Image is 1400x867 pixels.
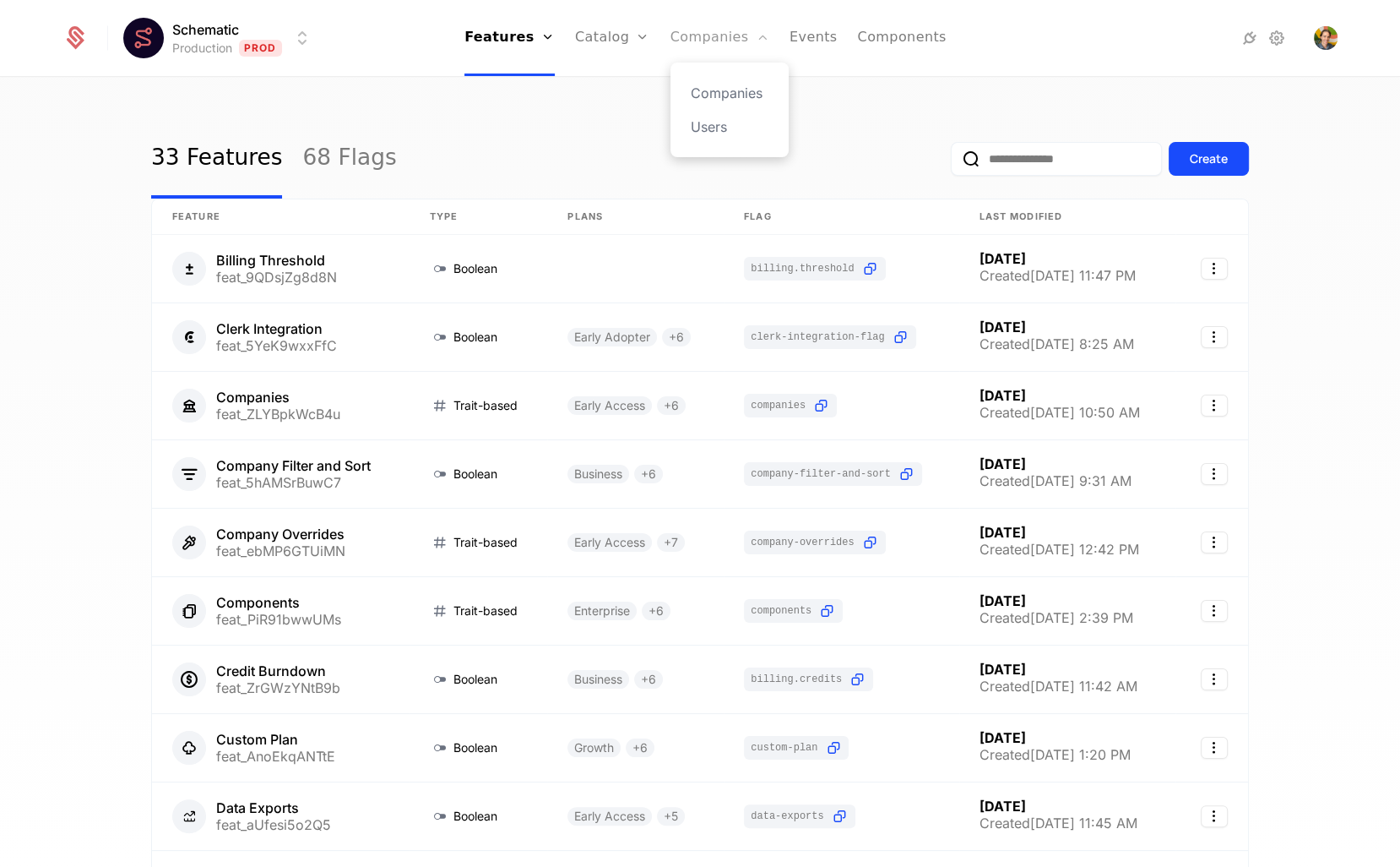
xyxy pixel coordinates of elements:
[172,40,232,57] div: Production
[151,119,282,199] a: 33 Features
[1314,26,1338,50] img: Ben Papillon
[1201,326,1228,348] button: Select action
[724,199,958,235] th: Flag
[1314,26,1338,50] button: Open user button
[1190,150,1228,167] div: Create
[547,199,724,235] th: Plans
[410,199,548,235] th: Type
[1201,463,1228,485] button: Select action
[1201,805,1228,827] button: Select action
[128,19,312,57] button: Select environment
[959,199,1175,235] th: Last Modified
[691,83,768,103] a: Companies
[172,19,239,40] span: Schematic
[691,117,768,137] a: Users
[1201,668,1228,690] button: Select action
[1201,600,1228,622] button: Select action
[1201,258,1228,280] button: Select action
[123,18,164,58] img: Schematic
[302,119,396,199] a: 68 Flags
[1201,532,1228,553] button: Select action
[1169,142,1249,176] button: Create
[1267,28,1287,48] a: Settings
[1201,395,1228,417] button: Select action
[152,199,410,235] th: Feature
[239,40,282,57] span: Prod
[1240,28,1260,48] a: Integrations
[1201,737,1228,759] button: Select action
